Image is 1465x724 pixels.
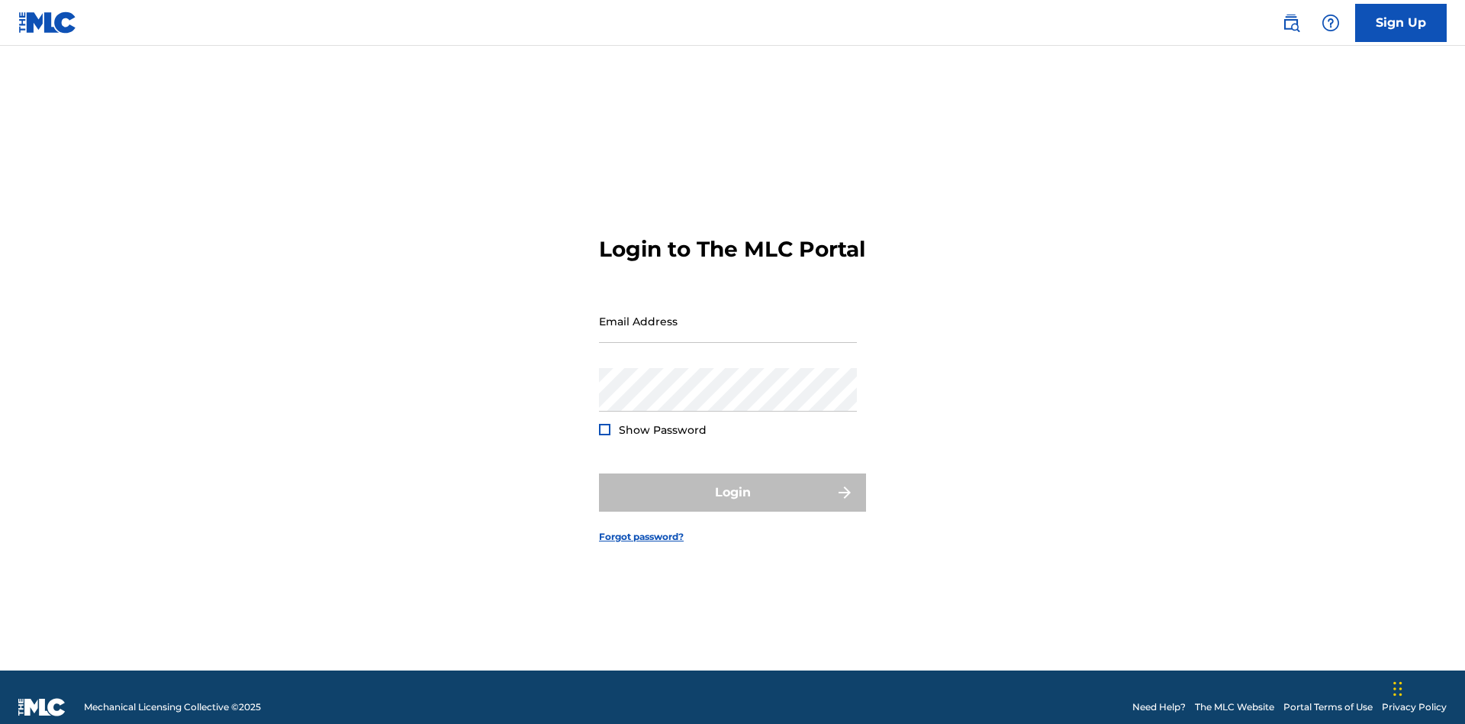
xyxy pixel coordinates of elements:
[1283,700,1373,714] a: Portal Terms of Use
[1393,666,1402,712] div: Drag
[1132,700,1186,714] a: Need Help?
[84,700,261,714] span: Mechanical Licensing Collective © 2025
[599,236,865,263] h3: Login to The MLC Portal
[599,530,684,544] a: Forgot password?
[1276,8,1306,38] a: Public Search
[619,423,707,437] span: Show Password
[1382,700,1447,714] a: Privacy Policy
[1282,14,1300,32] img: search
[1389,651,1465,724] iframe: Chat Widget
[18,698,66,716] img: logo
[1322,14,1340,32] img: help
[1195,700,1274,714] a: The MLC Website
[1355,4,1447,42] a: Sign Up
[1315,8,1346,38] div: Help
[18,11,77,34] img: MLC Logo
